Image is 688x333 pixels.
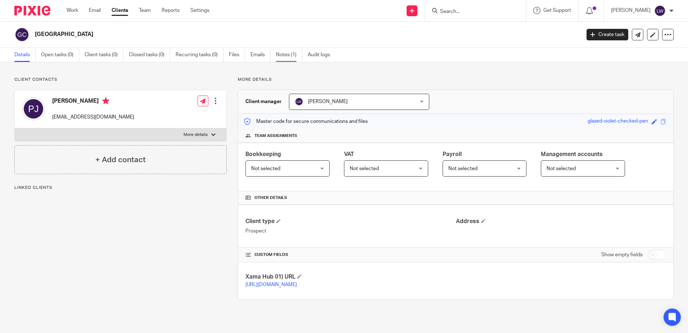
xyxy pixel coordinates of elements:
i: Primary [102,97,109,105]
a: Files [229,48,245,62]
a: Client tasks (0) [85,48,123,62]
a: Closed tasks (0) [129,48,170,62]
a: Team [139,7,151,14]
a: Details [14,48,36,62]
a: Recurring tasks (0) [176,48,223,62]
span: Bookkeeping [245,151,281,157]
a: Clients [112,7,128,14]
h4: [PERSON_NAME] [52,97,134,106]
h4: CUSTOM FIELDS [245,252,456,258]
p: Linked clients [14,185,227,191]
p: [PERSON_NAME] [611,7,651,14]
a: [URL][DOMAIN_NAME] [245,282,297,287]
a: Work [67,7,78,14]
a: Create task [587,29,628,40]
span: Not selected [251,166,280,171]
img: svg%3E [14,27,30,42]
p: More details [238,77,674,83]
a: Email [89,7,101,14]
p: Prospect [245,227,456,235]
img: svg%3E [295,97,303,106]
a: Reports [162,7,180,14]
p: [EMAIL_ADDRESS][DOMAIN_NAME] [52,114,134,121]
span: Other details [254,195,287,201]
p: More details [184,132,208,138]
span: VAT [344,151,354,157]
span: [PERSON_NAME] [308,99,348,104]
span: Payroll [443,151,462,157]
a: Emails [250,48,271,62]
div: glazed-violet-checked-pen [588,117,648,126]
p: Master code for secure communications and files [244,118,368,125]
a: Audit logs [308,48,335,62]
h4: Client type [245,218,456,225]
span: Management accounts [541,151,603,157]
img: svg%3E [654,5,666,17]
a: Settings [190,7,209,14]
img: Pixie [14,6,50,15]
img: svg%3E [22,97,45,120]
span: Team assignments [254,133,297,139]
label: Show empty fields [601,251,643,258]
h4: + Add contact [95,154,146,165]
h4: Xama Hub 01) URL [245,273,456,281]
span: Not selected [547,166,576,171]
h4: Address [456,218,666,225]
input: Search [439,9,504,15]
p: Client contacts [14,77,227,83]
span: Not selected [448,166,477,171]
h2: [GEOGRAPHIC_DATA] [35,31,467,38]
h3: Client manager [245,98,282,105]
a: Notes (1) [276,48,302,62]
span: Not selected [350,166,379,171]
a: Open tasks (0) [41,48,79,62]
span: Get Support [543,8,571,13]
